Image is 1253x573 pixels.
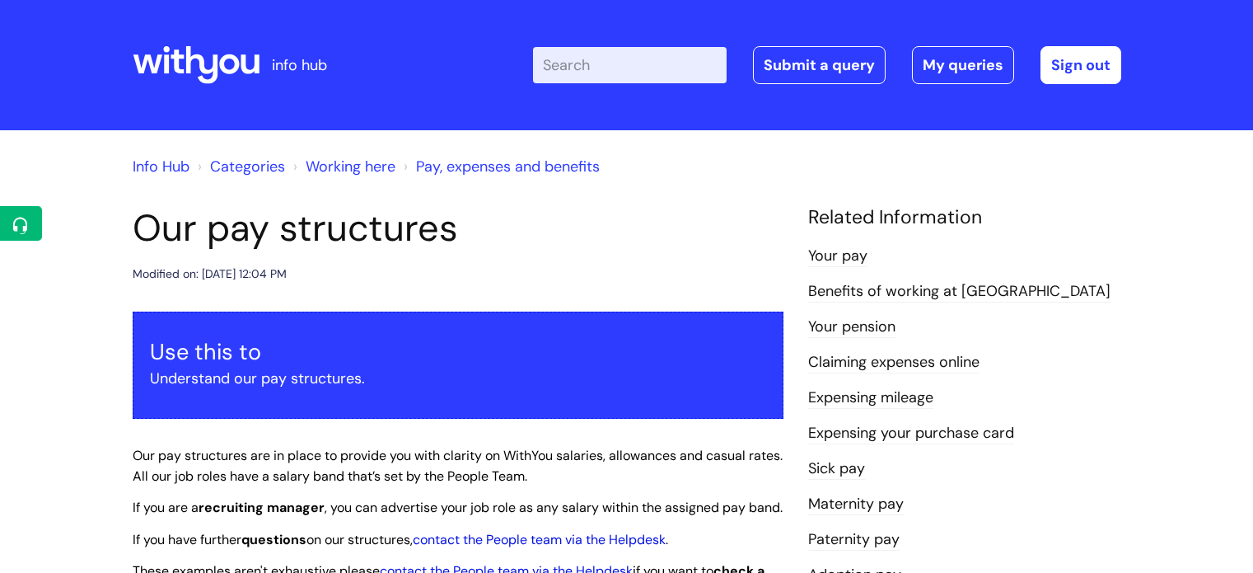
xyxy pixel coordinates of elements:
[194,153,285,180] li: Solution home
[133,499,783,516] span: If you are a , you can advertise your job role as any salary within the assigned pay band.
[808,352,979,373] a: Claiming expenses online
[306,157,395,176] a: Working here
[808,423,1014,444] a: Expensing your purchase card
[1040,46,1121,84] a: Sign out
[133,531,668,548] span: If you have further on our structures, .
[133,157,189,176] a: Info Hub
[133,206,783,251] h1: Our pay structures
[199,499,325,516] strong: recruiting manager
[753,46,886,84] a: Submit a query
[400,153,600,180] li: Pay, expenses and benefits
[808,458,865,480] a: Sick pay
[413,531,666,548] a: contact the People team via the Helpdesk
[808,494,904,515] a: Maternity pay
[133,447,783,485] span: Our pay structures are in place to provide you with clarity on WithYou salaries, allowances and c...
[912,46,1014,84] a: My queries
[241,531,306,548] strong: questions
[133,264,287,284] div: Modified on: [DATE] 12:04 PM
[210,157,285,176] a: Categories
[808,317,895,338] a: Your pension
[533,46,1121,84] div: | -
[808,206,1121,229] h4: Related Information
[272,52,327,78] p: info hub
[150,339,766,365] h3: Use this to
[808,529,900,551] a: Paternity pay
[808,387,933,409] a: Expensing mileage
[808,281,1110,303] a: Benefits of working at [GEOGRAPHIC_DATA]
[150,365,766,392] p: Understand our pay structures.
[533,47,727,83] input: Search
[808,246,867,267] a: Your pay
[289,153,395,180] li: Working here
[416,157,600,176] a: Pay, expenses and benefits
